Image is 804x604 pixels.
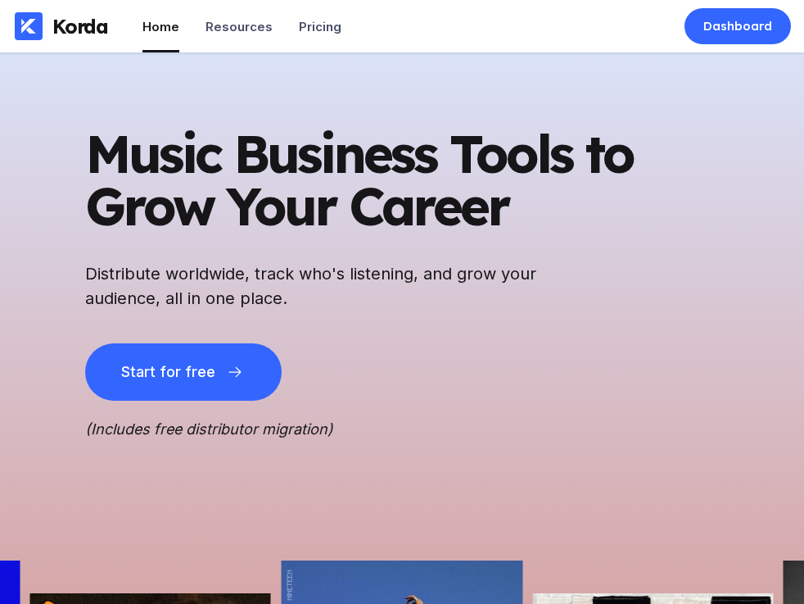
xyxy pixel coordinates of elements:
[299,19,341,34] div: Pricing
[206,19,273,34] div: Resources
[142,19,179,34] div: Home
[85,343,282,401] button: Start for free
[52,14,108,39] div: Korda
[85,127,675,232] h1: Music Business Tools to Grow Your Career
[684,8,791,44] a: Dashboard
[85,420,333,438] i: (Includes free distributor migration)
[121,364,215,380] div: Start for free
[85,261,609,311] h2: Distribute worldwide, track who's listening, and grow your audience, all in one place.
[703,18,772,34] div: Dashboard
